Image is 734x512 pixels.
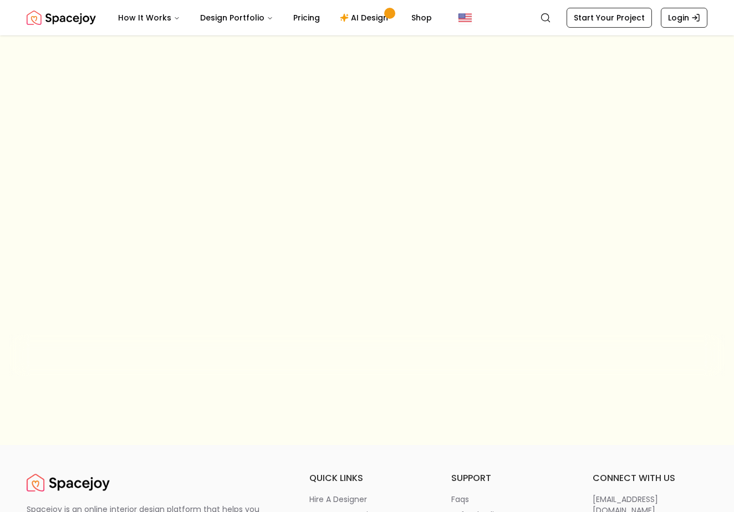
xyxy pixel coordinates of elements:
[27,7,96,29] a: Spacejoy
[27,472,110,494] img: Spacejoy Logo
[27,472,110,494] a: Spacejoy
[27,7,96,29] img: Spacejoy Logo
[593,472,707,485] h6: connect with us
[567,8,652,28] a: Start Your Project
[458,11,472,24] img: United States
[284,7,329,29] a: Pricing
[309,494,367,505] p: hire a designer
[331,7,400,29] a: AI Design
[451,472,566,485] h6: support
[309,494,424,505] a: hire a designer
[661,8,707,28] a: Login
[451,494,566,505] a: faqs
[109,7,441,29] nav: Main
[402,7,441,29] a: Shop
[109,7,189,29] button: How It Works
[451,494,469,505] p: faqs
[309,472,424,485] h6: quick links
[191,7,282,29] button: Design Portfolio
